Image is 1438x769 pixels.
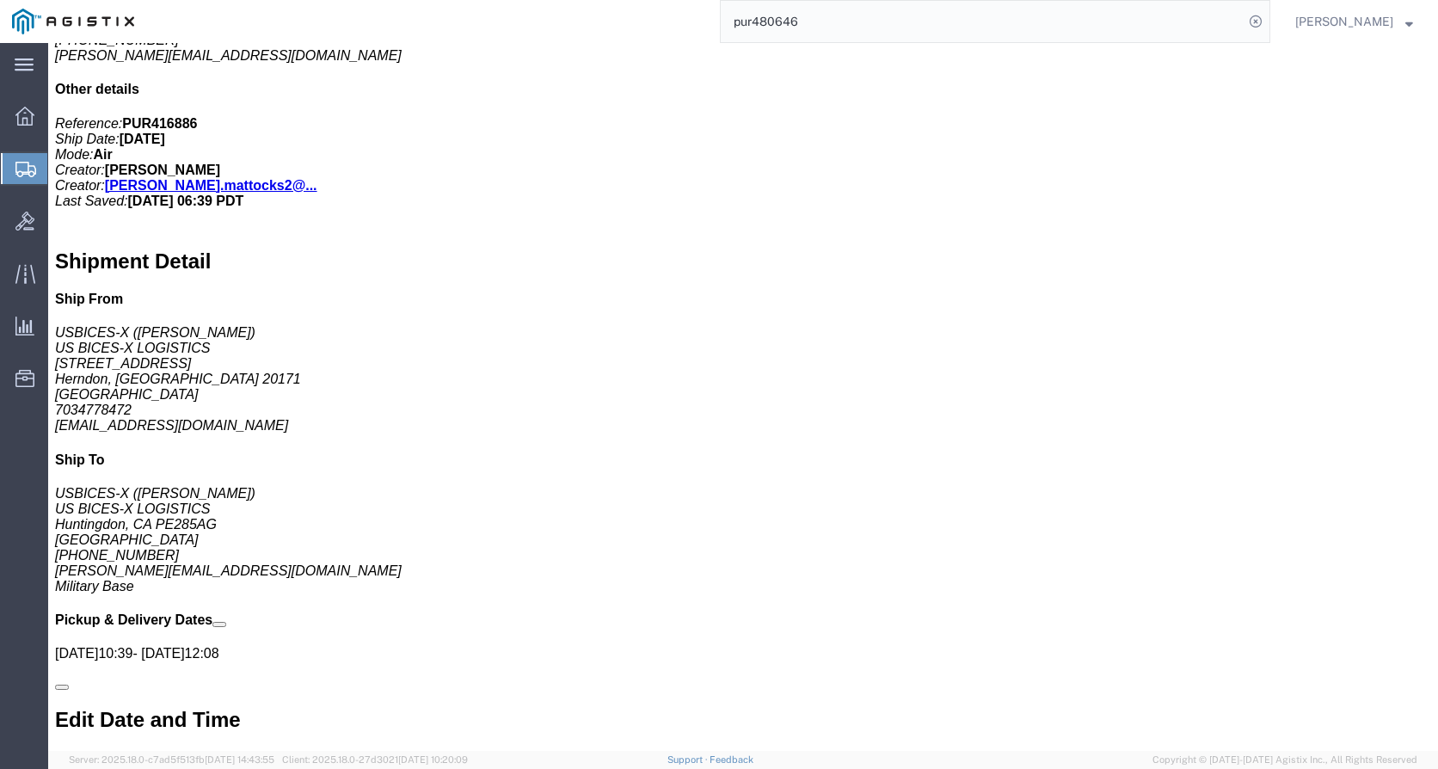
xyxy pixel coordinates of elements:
[205,754,274,765] span: [DATE] 14:43:55
[69,754,274,765] span: Server: 2025.18.0-c7ad5f513fb
[1294,11,1414,32] button: [PERSON_NAME]
[667,754,710,765] a: Support
[1152,753,1417,767] span: Copyright © [DATE]-[DATE] Agistix Inc., All Rights Reserved
[710,754,753,765] a: Feedback
[282,754,468,765] span: Client: 2025.18.0-27d3021
[1295,12,1393,31] span: Rhonda Seales
[398,754,468,765] span: [DATE] 10:20:09
[721,1,1244,42] input: Search for shipment number, reference number
[48,43,1438,751] iframe: FS Legacy Container
[12,9,134,34] img: logo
